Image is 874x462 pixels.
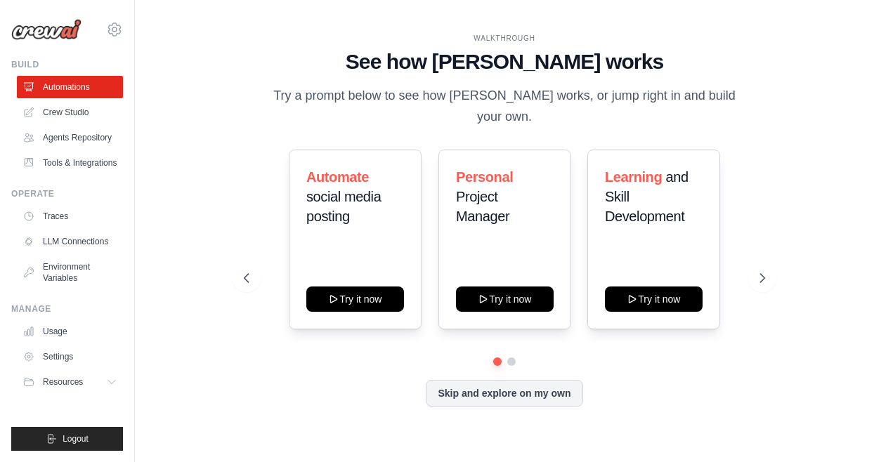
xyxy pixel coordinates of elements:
[605,169,689,224] span: and Skill Development
[11,303,123,315] div: Manage
[456,189,509,224] span: Project Manager
[244,49,765,74] h1: See how [PERSON_NAME] works
[17,230,123,253] a: LLM Connections
[306,286,404,312] button: Try it now
[244,33,765,44] div: WALKTHROUGH
[11,59,123,70] div: Build
[268,86,741,127] p: Try a prompt below to see how [PERSON_NAME] works, or jump right in and build your own.
[426,380,582,407] button: Skip and explore on my own
[17,101,123,124] a: Crew Studio
[11,19,81,40] img: Logo
[17,256,123,289] a: Environment Variables
[306,169,369,185] span: Automate
[306,189,381,224] span: social media posting
[11,427,123,451] button: Logout
[43,376,83,388] span: Resources
[17,320,123,343] a: Usage
[17,76,123,98] a: Automations
[17,152,123,174] a: Tools & Integrations
[456,286,554,312] button: Try it now
[17,205,123,227] a: Traces
[63,433,89,444] span: Logout
[17,371,123,393] button: Resources
[17,126,123,149] a: Agents Repository
[605,169,662,185] span: Learning
[11,188,123,199] div: Operate
[456,169,513,185] span: Personal
[17,345,123,368] a: Settings
[605,286,703,312] button: Try it now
